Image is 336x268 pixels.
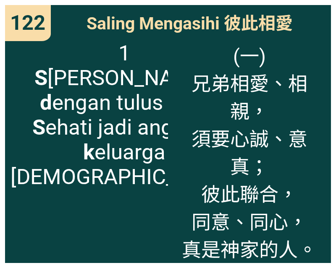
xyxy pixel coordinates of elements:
[173,41,325,262] span: (一) 兄弟相愛、相親， 須要心誠、意真； 彼此聯合， 同意、同心， 真是神家的人。
[32,115,45,140] b: S
[83,140,94,164] b: k
[10,11,45,35] span: 122
[10,41,239,189] span: 1 [PERSON_NAME], engan tulus hati; ehati jadi anggota eluarga [DEMOGRAPHIC_DATA].
[87,9,293,34] span: Saling Mengasihi 彼此相愛
[40,90,52,115] b: d
[34,65,47,90] b: S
